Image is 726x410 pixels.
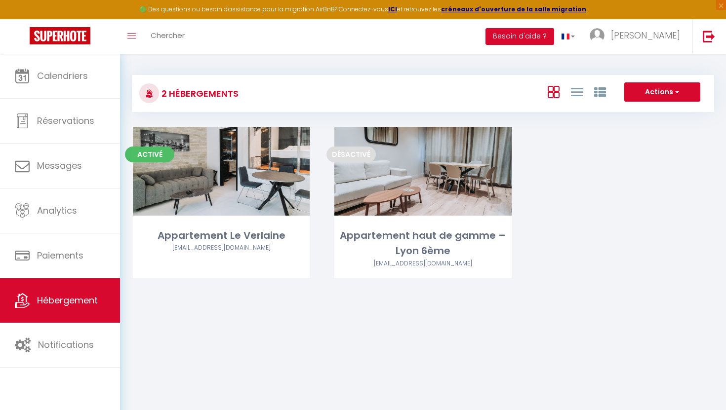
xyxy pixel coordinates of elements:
span: Analytics [37,204,77,217]
span: Désactivé [326,147,376,162]
a: Chercher [143,19,192,54]
span: Notifications [38,338,94,351]
button: Actions [624,82,700,102]
span: Paiements [37,249,83,261]
span: [PERSON_NAME] [611,29,680,41]
a: ICI [388,5,397,13]
div: Airbnb [133,243,310,253]
span: Messages [37,159,82,172]
span: Chercher [151,30,185,40]
a: Vue par Groupe [594,83,606,100]
img: Super Booking [30,27,90,44]
a: créneaux d'ouverture de la salle migration [441,5,586,13]
div: Appartement Le Verlaine [133,228,310,243]
span: Réservations [37,114,94,127]
a: Vue en Box [548,83,560,100]
img: ... [590,28,605,43]
h3: 2 Hébergements [159,82,239,105]
div: Airbnb [334,259,511,268]
a: ... [PERSON_NAME] [582,19,692,54]
span: Activé [125,147,174,162]
button: Besoin d'aide ? [485,28,554,45]
div: Appartement haut de gamme – Lyon 6ème [334,228,511,259]
img: logout [703,30,715,42]
a: Vue en Liste [571,83,583,100]
span: Calendriers [37,70,88,82]
span: Hébergement [37,294,98,306]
